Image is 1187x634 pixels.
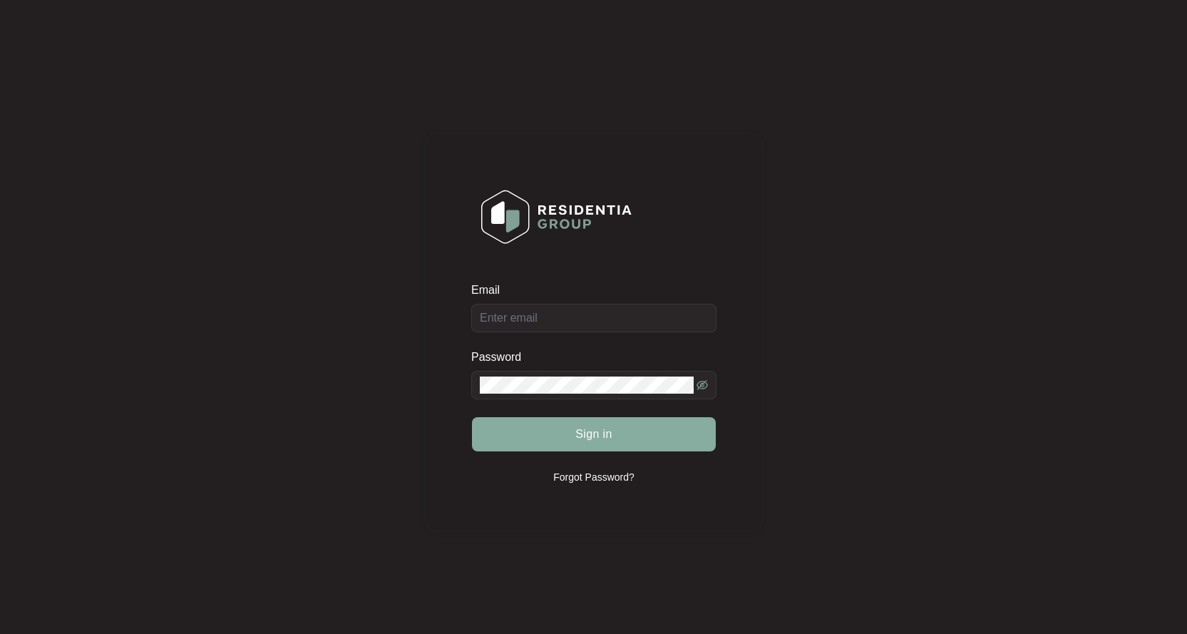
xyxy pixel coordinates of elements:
img: Login Logo [472,180,641,253]
input: Password [480,377,694,394]
label: Password [471,350,532,364]
p: Forgot Password? [553,470,634,484]
button: Sign in [472,417,716,451]
input: Email [471,304,716,332]
span: Sign in [575,426,612,443]
span: eye-invisible [697,379,708,391]
label: Email [471,283,510,297]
